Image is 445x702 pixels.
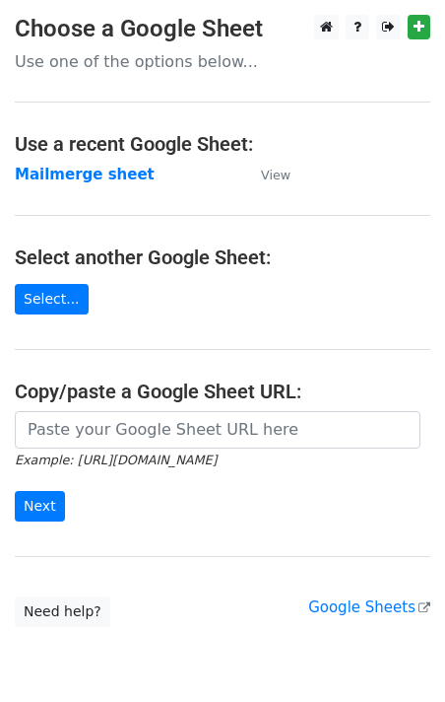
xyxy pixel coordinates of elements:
h4: Select another Google Sheet: [15,246,430,269]
a: Google Sheets [308,598,430,616]
a: Select... [15,284,89,315]
a: View [241,166,290,183]
small: Example: [URL][DOMAIN_NAME] [15,453,217,467]
input: Next [15,491,65,522]
p: Use one of the options below... [15,51,430,72]
iframe: Chat Widget [347,607,445,702]
a: Need help? [15,597,110,627]
small: View [261,168,290,182]
h4: Use a recent Google Sheet: [15,132,430,156]
h3: Choose a Google Sheet [15,15,430,43]
input: Paste your Google Sheet URL here [15,411,420,449]
h4: Copy/paste a Google Sheet URL: [15,380,430,403]
a: Mailmerge sheet [15,166,155,183]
